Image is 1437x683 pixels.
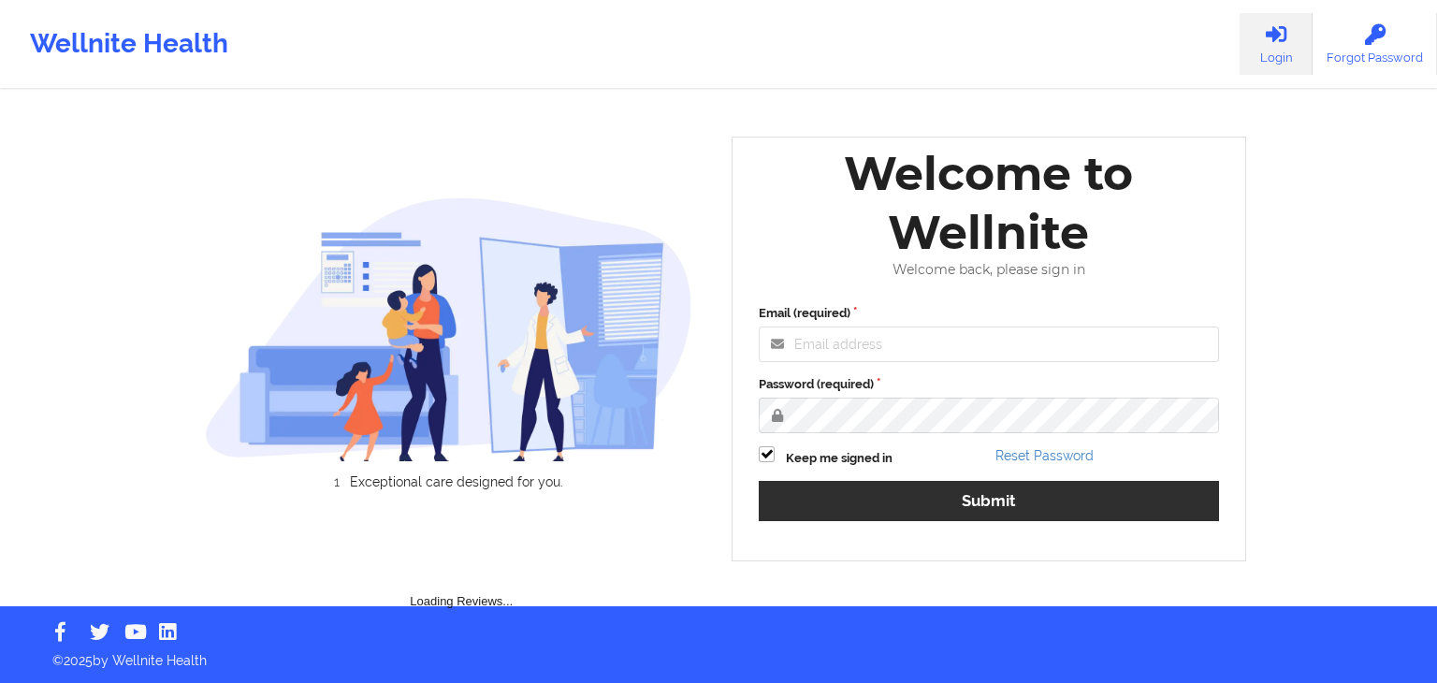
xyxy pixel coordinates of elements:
[39,638,1398,670] p: © 2025 by Wellnite Health
[205,521,719,611] div: Loading Reviews...
[995,448,1094,463] a: Reset Password
[1313,13,1437,75] a: Forgot Password
[759,327,1219,362] input: Email address
[1240,13,1313,75] a: Login
[759,375,1219,394] label: Password (required)
[746,144,1232,262] div: Welcome to Wellnite
[759,304,1219,323] label: Email (required)
[746,262,1232,278] div: Welcome back, please sign in
[786,449,893,468] label: Keep me signed in
[221,474,692,489] li: Exceptional care designed for you.
[205,196,693,461] img: wellnite-auth-hero_200.c722682e.png
[759,481,1219,521] button: Submit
